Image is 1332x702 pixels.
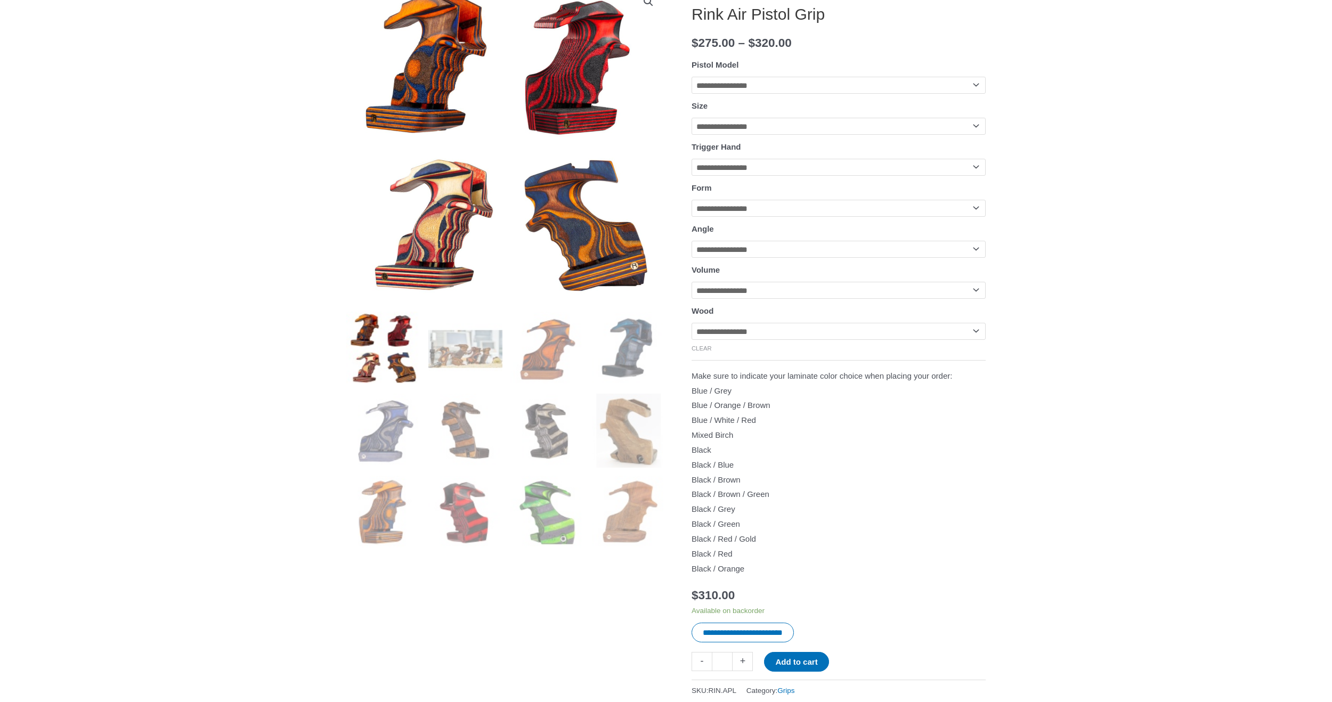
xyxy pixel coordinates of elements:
p: Make sure to indicate your laminate color choice when placing your order: Blue / Grey Blue / Oran... [692,369,986,576]
img: Rink Air Pistol Grip - Image 8 [592,394,666,468]
input: Product quantity [712,652,733,671]
a: - [692,652,712,671]
a: Clear options [692,345,712,352]
a: + [733,652,753,671]
label: Angle [692,224,714,233]
a: Grips [777,687,794,695]
span: RIN.APL [709,687,737,695]
label: Volume [692,265,720,274]
label: Form [692,183,712,192]
label: Trigger Hand [692,142,741,151]
img: Rink Air Pistol Grip - Image 11 [510,476,584,550]
img: Rink Air Pistol Grip - Image 3 [510,312,584,386]
img: Rink Air Pistol Grip - Image 7 [510,394,584,468]
bdi: 275.00 [692,36,735,50]
label: Pistol Model [692,60,738,69]
img: Rink Air Pistol Grip - Image 2 [428,312,502,386]
span: Category: [746,684,795,697]
span: – [738,36,745,50]
span: $ [748,36,755,50]
img: Rink Air Pistol Grip - Image 4 [592,312,666,386]
img: Rink Air Pistol Grip [346,312,420,386]
bdi: 320.00 [748,36,791,50]
p: Available on backorder [692,606,986,616]
button: Add to cart [764,652,829,672]
img: Rink Air Pistol Grip - Image 5 [346,394,420,468]
label: Wood [692,306,713,315]
h1: Rink Air Pistol Grip [692,5,986,24]
img: Rink Air Pistol Grip - Image 9 [346,476,420,550]
span: SKU: [692,684,736,697]
img: Rink Air Pistol Grip - Image 10 [428,476,502,550]
bdi: 310.00 [692,589,735,602]
span: $ [692,589,699,602]
label: Size [692,101,708,110]
img: Rink Air Pistol Grip - Image 12 [592,476,666,550]
img: Rink Air Pistol Grip - Image 6 [428,394,502,468]
span: $ [692,36,699,50]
